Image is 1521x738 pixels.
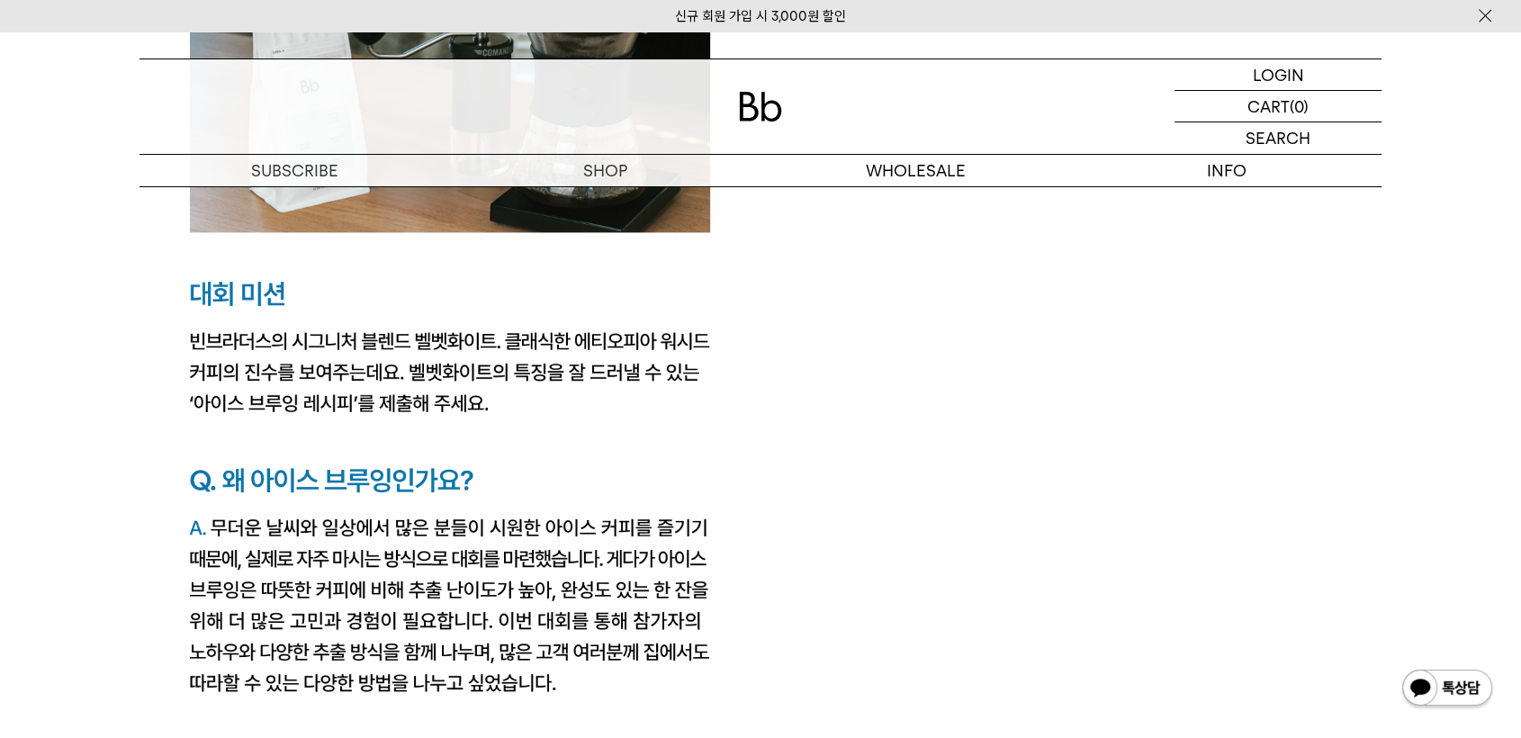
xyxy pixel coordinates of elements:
a: SUBSCRIBE [139,155,450,186]
a: 신규 회원 가입 시 3,000원 할인 [675,8,846,24]
p: CART [1247,91,1290,121]
a: SHOP [450,155,760,186]
p: SEARCH [1246,122,1310,154]
img: 카카오톡 채널 1:1 채팅 버튼 [1400,668,1494,711]
p: WHOLESALE [760,155,1071,186]
a: LOGIN [1174,59,1381,91]
p: INFO [1071,155,1381,186]
p: (0) [1290,91,1309,121]
a: CART (0) [1174,91,1381,122]
p: LOGIN [1253,59,1304,90]
img: 로고 [739,92,782,121]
